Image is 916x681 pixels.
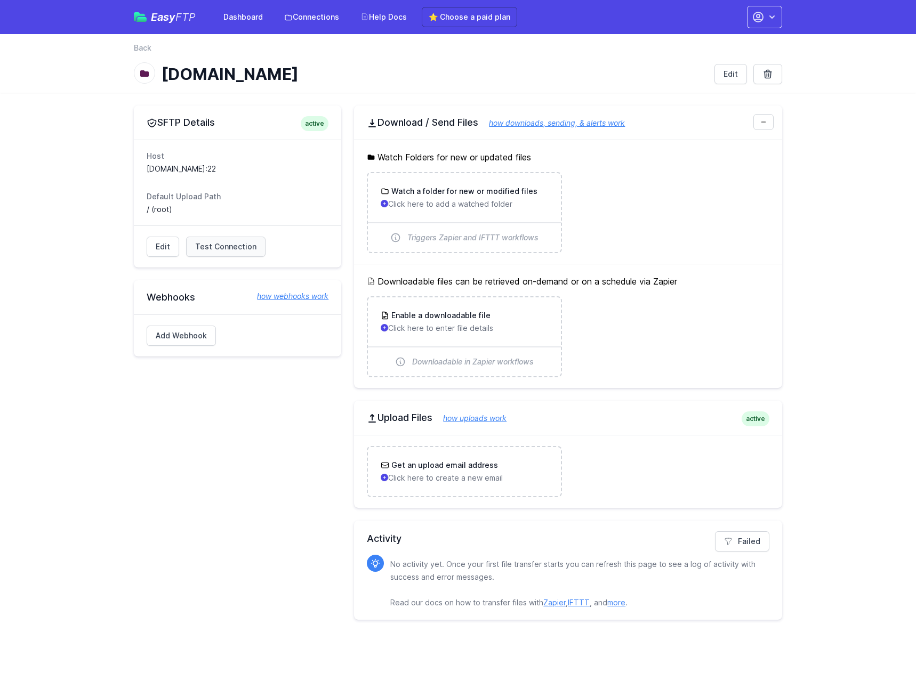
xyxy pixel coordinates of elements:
h5: Downloadable files can be retrieved on-demand or on a schedule via Zapier [367,275,769,288]
a: Watch a folder for new or modified files Click here to add a watched folder Triggers Zapier and I... [368,173,560,252]
span: active [742,411,769,426]
dd: [DOMAIN_NAME]:22 [147,164,328,174]
dd: / (root) [147,204,328,215]
h3: Get an upload email address [389,460,498,471]
a: Zapier [543,598,566,607]
h3: Watch a folder for new or modified files [389,186,537,197]
a: Help Docs [354,7,413,27]
p: Click here to create a new email [381,473,548,483]
h2: Webhooks [147,291,328,304]
dt: Default Upload Path [147,191,328,202]
a: how webhooks work [246,291,328,302]
a: Test Connection [186,237,266,257]
span: Downloadable in Zapier workflows [412,356,534,367]
a: Edit [147,237,179,257]
h2: Download / Send Files [367,116,769,129]
p: No activity yet. Once your first file transfer starts you can refresh this page to see a log of a... [390,558,761,609]
a: more [607,598,625,607]
p: Click here to add a watched folder [381,199,548,209]
p: Click here to enter file details [381,323,548,334]
a: IFTTT [568,598,590,607]
a: EasyFTP [134,12,196,22]
h5: Watch Folders for new or updated files [367,151,769,164]
h2: Upload Files [367,411,769,424]
a: Back [134,43,151,53]
iframe: Drift Widget Chat Controller [863,628,903,668]
h2: Activity [367,531,769,546]
a: how uploads work [432,414,507,423]
dt: Host [147,151,328,161]
a: Get an upload email address Click here to create a new email [368,447,560,496]
span: Triggers Zapier and IFTTT workflows [407,232,539,243]
h1: [DOMAIN_NAME] [162,64,706,84]
span: Easy [151,12,196,22]
h2: SFTP Details [147,116,328,129]
a: Dashboard [217,7,269,27]
nav: Breadcrumb [134,43,782,60]
a: Failed [715,531,769,552]
a: Add Webhook [147,326,216,346]
a: Connections [278,7,345,27]
span: FTP [175,11,196,23]
h3: Enable a downloadable file [389,310,491,321]
a: Edit [714,64,747,84]
a: how downloads, sending, & alerts work [478,118,625,127]
span: active [301,116,328,131]
img: easyftp_logo.png [134,12,147,22]
span: Test Connection [195,241,256,252]
a: ⭐ Choose a paid plan [422,7,517,27]
a: Enable a downloadable file Click here to enter file details Downloadable in Zapier workflows [368,297,560,376]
